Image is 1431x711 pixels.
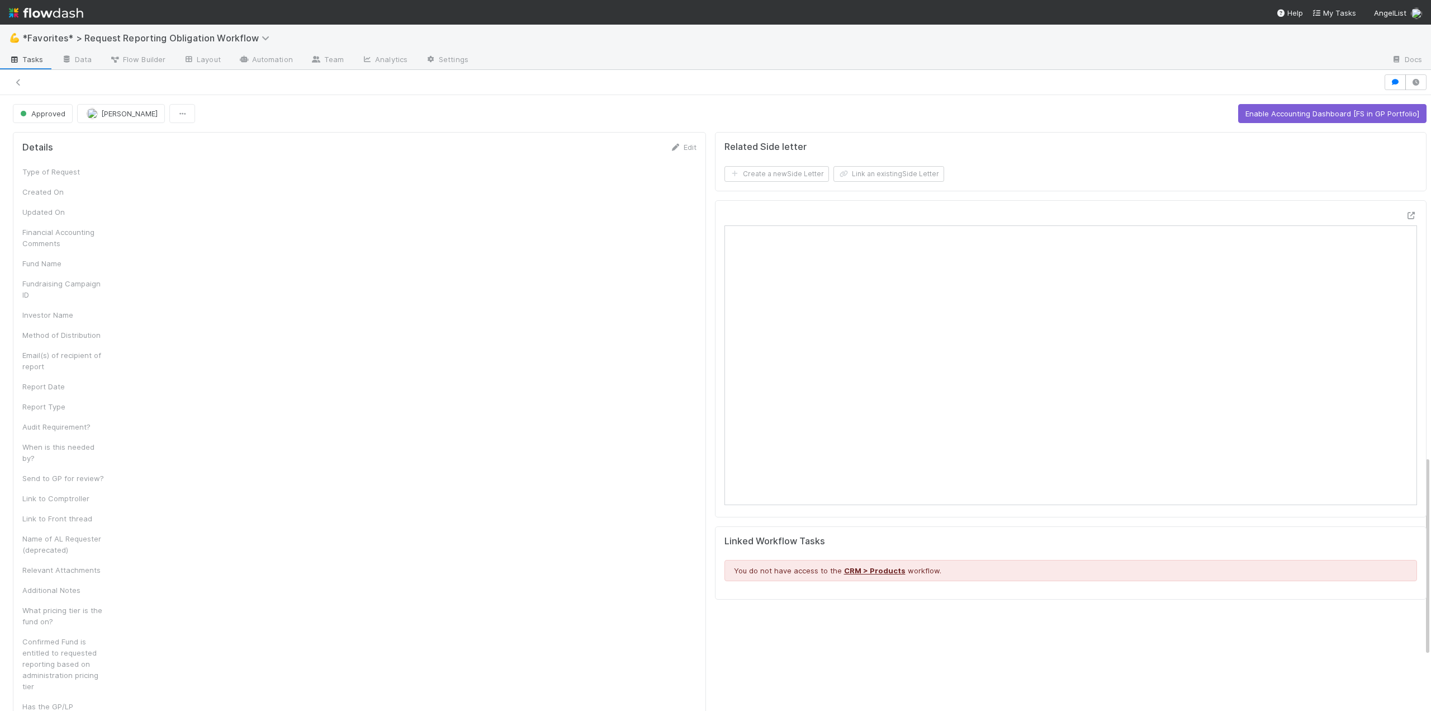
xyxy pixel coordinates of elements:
div: You do not have access to the workflow. [724,560,1417,581]
div: Report Type [22,401,106,412]
div: Fund Name [22,258,106,269]
div: Link to Comptroller [22,493,106,504]
a: Docs [1382,51,1431,69]
button: [PERSON_NAME] [77,104,165,123]
span: AngelList [1374,8,1406,17]
a: Layout [174,51,230,69]
a: Automation [230,51,302,69]
h5: Linked Workflow Tasks [724,536,1417,547]
span: Approved [18,109,65,118]
span: Flow Builder [110,54,165,65]
span: *Favorites* > Request Reporting Obligation Workflow [22,32,275,44]
div: Type of Request [22,166,106,177]
span: [PERSON_NAME] [101,109,158,118]
a: Settings [416,51,477,69]
span: My Tasks [1312,8,1356,17]
a: CRM > Products [844,566,906,575]
div: Link to Front thread [22,513,106,524]
div: Financial Accounting Comments [22,227,106,249]
div: Report Date [22,381,106,392]
button: Link an existingSide Letter [833,166,944,182]
div: Audit Requirement? [22,421,106,432]
a: Edit [670,143,696,152]
h5: Related Side letter [724,142,807,153]
a: Flow Builder [101,51,174,69]
div: Updated On [22,206,106,218]
img: avatar_705f3a58-2659-4f93-91ad-7a5be837418b.png [1411,8,1422,19]
div: Fundraising Campaign ID [22,278,106,300]
div: Email(s) of recipient of report [22,350,106,372]
a: Analytics [353,51,416,69]
button: Enable Accounting Dashboard [FS in GP Portfolio] [1238,104,1427,123]
span: 💪 [9,33,20,43]
a: Data [53,51,101,69]
button: Create a newSide Letter [724,166,829,182]
span: Tasks [9,54,44,65]
h5: Details [22,142,53,153]
button: Approved [13,104,73,123]
img: avatar_8d06466b-a936-4205-8f52-b0cc03e2a179.png [87,108,98,119]
div: Name of AL Requester (deprecated) [22,533,106,555]
div: Relevant Attachments [22,564,106,576]
div: Created On [22,186,106,197]
div: When is this needed by? [22,441,106,464]
img: logo-inverted-e16ddd16eac7371096b0.svg [9,3,83,22]
div: Investor Name [22,309,106,321]
a: My Tasks [1312,7,1356,18]
div: Method of Distribution [22,329,106,341]
div: Additional Notes [22,585,106,596]
div: Confirmed Fund is entitled to requested reporting based on administration pricing tier [22,636,106,692]
a: Team [302,51,353,69]
div: Help [1276,7,1303,18]
div: What pricing tier is the fund on? [22,605,106,627]
div: Send to GP for review? [22,473,106,484]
